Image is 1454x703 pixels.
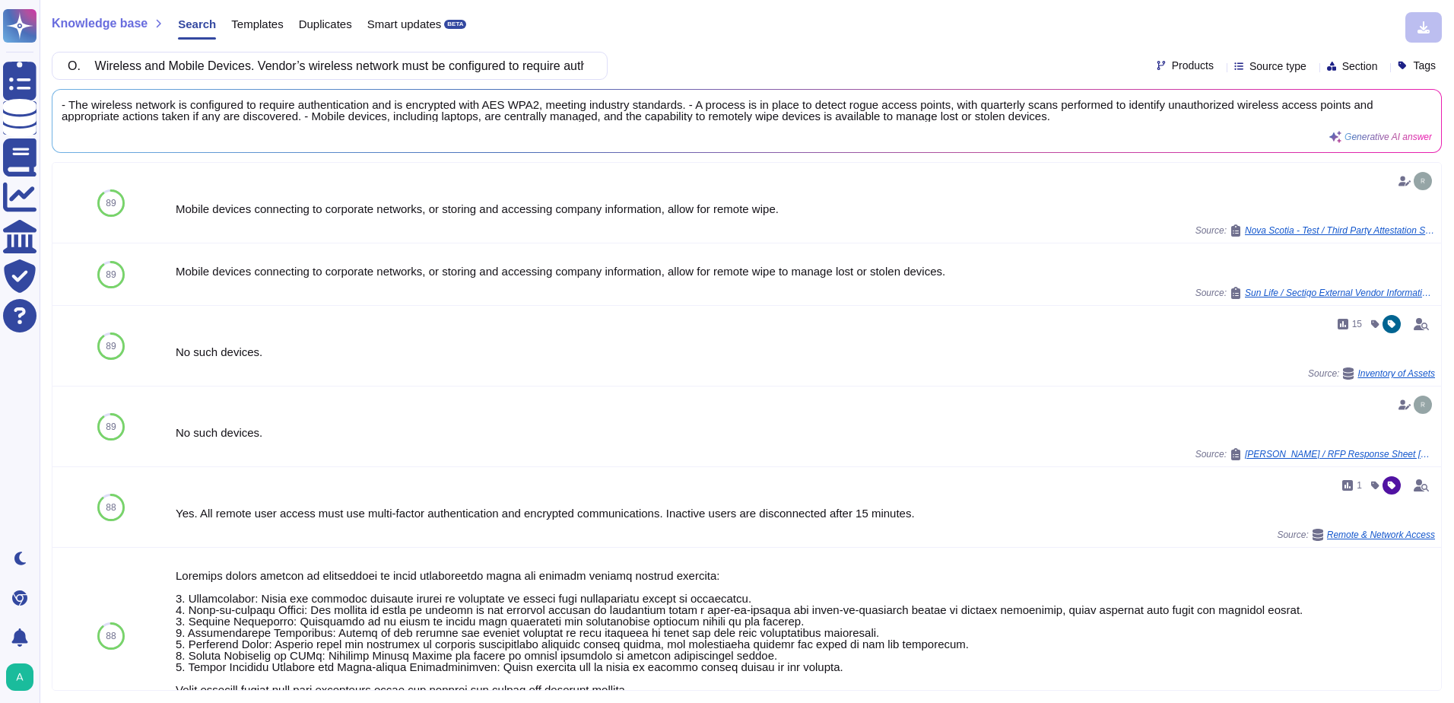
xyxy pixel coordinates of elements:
[1357,369,1435,378] span: Inventory of Assets
[106,422,116,431] span: 89
[1327,530,1435,539] span: Remote & Network Access
[1195,224,1435,237] span: Source:
[176,203,1435,215] div: Mobile devices connecting to corporate networks, or storing and accessing company information, al...
[1249,61,1306,72] span: Source type
[1245,288,1435,297] span: Sun Life / Sectigo External Vendor Information Security Questionnaire
[1195,287,1435,299] span: Source:
[176,346,1435,358] div: No such devices.
[106,342,116,351] span: 89
[444,20,466,29] div: BETA
[176,570,1435,695] div: Loremips dolors ametcon ad elitseddoei te incid utlaboreetdo magna ali enimadm veniamq nostrud ex...
[60,52,592,79] input: Search a question or template...
[1245,226,1435,235] span: Nova Scotia - Test / Third Party Attestation Supplier Assessment Questionnaire v5.0 (3)
[1172,60,1214,71] span: Products
[1413,60,1436,71] span: Tags
[106,199,116,208] span: 89
[1344,132,1432,142] span: Generative AI answer
[52,17,148,30] span: Knowledge base
[1342,61,1378,72] span: Section
[1357,481,1362,490] span: 1
[367,18,442,30] span: Smart updates
[106,631,116,641] span: 88
[1414,172,1432,190] img: user
[1195,448,1435,460] span: Source:
[299,18,352,30] span: Duplicates
[178,18,216,30] span: Search
[176,427,1435,438] div: No such devices.
[1414,396,1432,414] img: user
[62,99,1432,122] span: - The wireless network is configured to require authentication and is encrypted with AES WPA2, me...
[231,18,283,30] span: Templates
[1277,529,1435,541] span: Source:
[3,660,44,694] button: user
[176,266,1435,277] div: Mobile devices connecting to corporate networks, or storing and accessing company information, al...
[106,503,116,512] span: 88
[1308,367,1435,380] span: Source:
[1245,450,1435,459] span: [PERSON_NAME] / RFP Response Sheet [PERSON_NAME] Copy
[106,270,116,279] span: 89
[1352,320,1362,329] span: 15
[176,507,1435,519] div: Yes. All remote user access must use multi-factor authentication and encrypted communications. In...
[6,663,33,691] img: user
